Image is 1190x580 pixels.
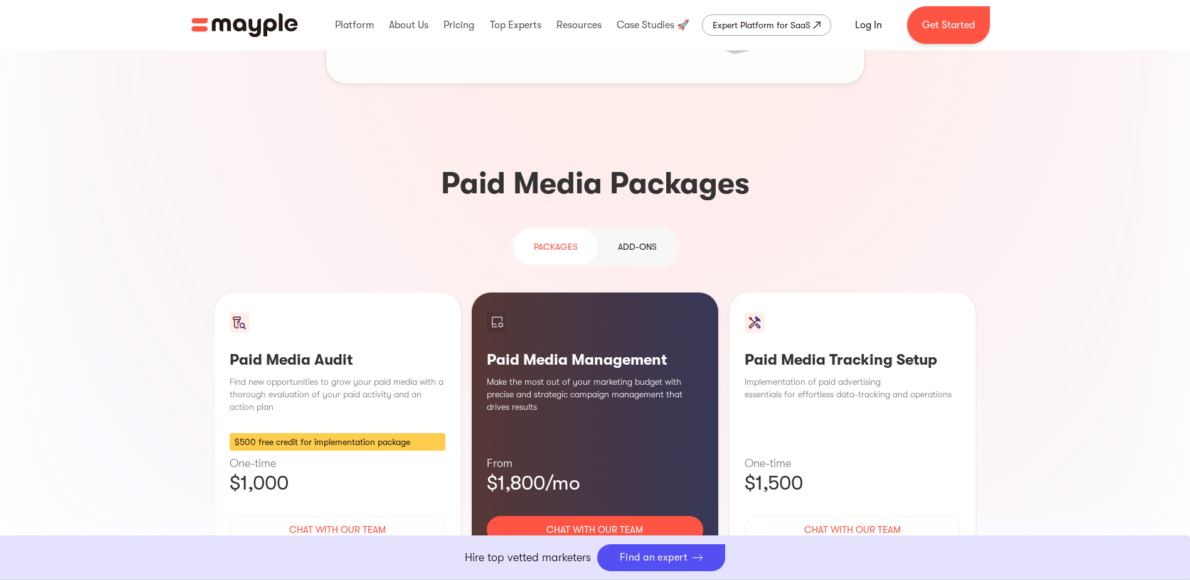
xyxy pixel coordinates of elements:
div: Platform [332,5,377,45]
div: PAckages [534,239,578,254]
p: $1,500 [745,471,961,496]
p: Hire top vetted marketers [465,549,591,566]
p: Implementation of paid advertising essentials for effortless data-tracking and operations [745,375,961,400]
div: Pricing [440,5,477,45]
p: Find new opportunities to grow your paid media with a thorough evaluation of your paid activity a... [230,375,446,413]
a: home [191,13,298,37]
div: Find an expert [620,552,688,564]
a: Chat with our team [745,516,961,544]
h3: Paid Media Management [487,350,703,369]
p: $1,000 [230,471,446,496]
iframe: Chat Widget [964,434,1190,580]
div: About Us [386,5,432,45]
a: Log In [840,10,897,40]
div: Expert Platform for SaaS [713,18,810,33]
a: Expert Platform for SaaS [702,14,831,36]
div: Top Experts [487,5,545,45]
div: Resources [553,5,605,45]
p: Make the most out of your marketing budget with precise and strategic campaign management that dr... [487,375,703,413]
h3: Paid Media Packages [214,164,977,204]
div: Add-ons [618,239,657,254]
p: One-time [230,456,446,471]
a: Get Started [907,6,990,44]
h3: Paid Media Tracking Setup [745,350,961,369]
div: $500 free credit for implementation package [230,433,446,451]
a: Chat with our team [487,516,703,544]
img: Mayple logo [191,13,298,37]
p: One-time [745,456,961,471]
p: $1,800/mo [487,471,703,496]
h3: Paid Media Audit [230,350,446,369]
p: From [487,456,703,471]
a: Chat with our team [230,516,446,544]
